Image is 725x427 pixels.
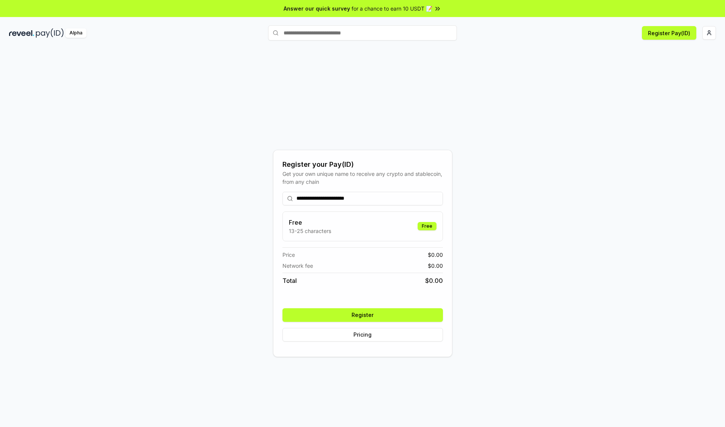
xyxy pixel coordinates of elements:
[282,170,443,186] div: Get your own unique name to receive any crypto and stablecoin, from any chain
[282,251,295,259] span: Price
[428,262,443,270] span: $ 0.00
[36,28,64,38] img: pay_id
[9,28,34,38] img: reveel_dark
[425,276,443,285] span: $ 0.00
[289,227,331,235] p: 13-25 characters
[282,276,297,285] span: Total
[282,308,443,322] button: Register
[282,159,443,170] div: Register your Pay(ID)
[65,28,86,38] div: Alpha
[418,222,437,230] div: Free
[428,251,443,259] span: $ 0.00
[282,328,443,342] button: Pricing
[642,26,696,40] button: Register Pay(ID)
[289,218,331,227] h3: Free
[352,5,432,12] span: for a chance to earn 10 USDT 📝
[284,5,350,12] span: Answer our quick survey
[282,262,313,270] span: Network fee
